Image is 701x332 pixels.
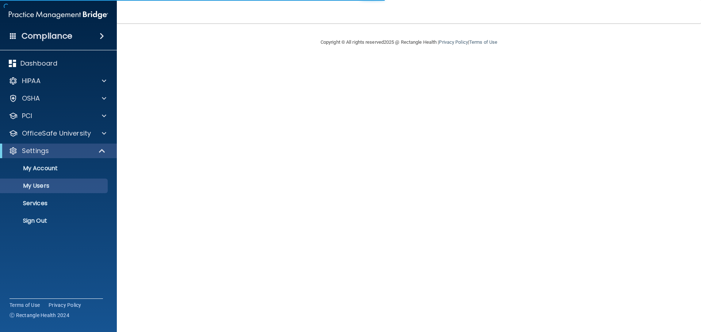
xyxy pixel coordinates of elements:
a: PCI [9,112,106,120]
p: My Account [5,165,104,172]
a: Settings [9,147,106,155]
a: Privacy Policy [49,301,81,309]
a: Terms of Use [9,301,40,309]
a: Privacy Policy [439,39,468,45]
div: Copyright © All rights reserved 2025 @ Rectangle Health | | [276,31,542,54]
img: dashboard.aa5b2476.svg [9,60,16,67]
h4: Compliance [22,31,72,41]
p: PCI [22,112,32,120]
img: PMB logo [9,8,108,22]
a: Terms of Use [469,39,497,45]
a: OSHA [9,94,106,103]
p: Services [5,200,104,207]
span: Ⓒ Rectangle Health 2024 [9,312,69,319]
a: Dashboard [9,59,106,68]
p: OfficeSafe University [22,129,91,138]
a: HIPAA [9,77,106,85]
p: My Users [5,182,104,190]
p: Dashboard [20,59,57,68]
p: OSHA [22,94,40,103]
a: OfficeSafe University [9,129,106,138]
p: Settings [22,147,49,155]
p: HIPAA [22,77,41,85]
p: Sign Out [5,217,104,224]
